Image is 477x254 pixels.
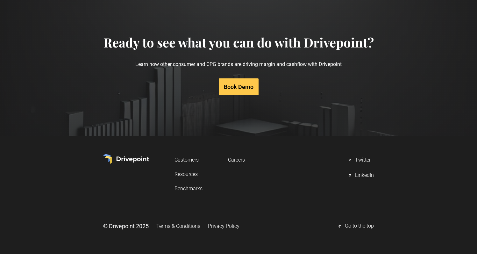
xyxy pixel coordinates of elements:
div: © Drivepoint 2025 [103,222,149,230]
a: Customers [174,154,203,166]
a: Book Demo [219,78,259,95]
div: Go to the top [345,222,374,230]
a: Twitter [347,154,374,167]
div: Twitter [355,156,371,164]
p: Learn how other consumer and CPG brands are driving margin and cashflow with Drivepoint [103,50,374,78]
a: Go to the top [337,220,374,233]
a: Privacy Policy [208,220,239,232]
a: Terms & Conditions [156,220,200,232]
a: Benchmarks [174,183,203,194]
a: Resources [174,168,203,180]
div: LinkedIn [355,172,374,179]
h4: Ready to see what you can do with Drivepoint? [103,35,374,50]
a: LinkedIn [347,169,374,182]
a: Careers [228,154,245,166]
